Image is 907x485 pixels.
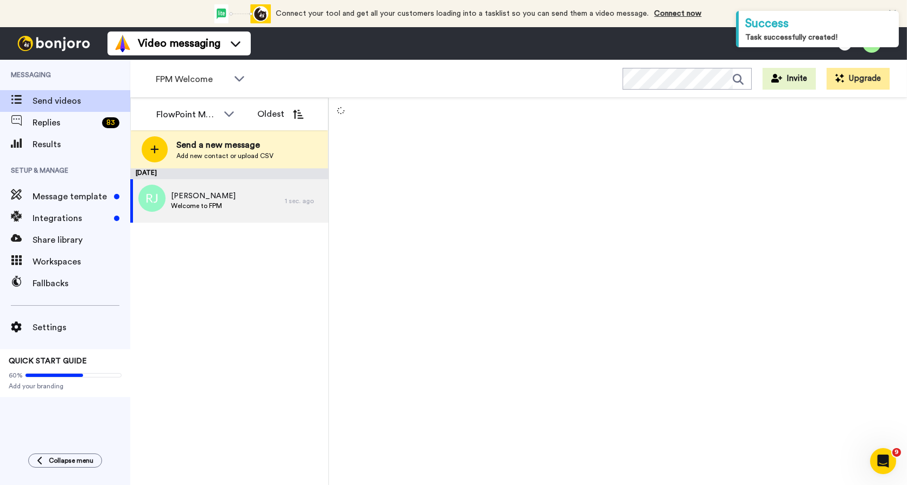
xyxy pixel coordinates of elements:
div: Success [745,15,892,32]
span: 60% [9,371,23,380]
img: rj.png [138,185,166,212]
span: Settings [33,321,130,334]
button: Collapse menu [28,453,102,468]
span: QUICK START GUIDE [9,357,87,365]
a: Connect now [655,10,702,17]
button: Invite [763,68,816,90]
span: Results [33,138,130,151]
span: [PERSON_NAME] [171,191,236,201]
button: Oldest [249,103,312,125]
button: Upgrade [827,68,890,90]
span: Integrations [33,212,110,225]
span: FPM Welcome [156,73,229,86]
div: animation [211,4,271,23]
span: Message template [33,190,110,203]
span: Replies [33,116,98,129]
div: Task successfully created! [745,32,892,43]
span: Share library [33,234,130,247]
div: 83 [102,117,119,128]
span: Welcome to FPM [171,201,236,210]
div: 1 sec. ago [285,197,323,205]
span: Workspaces [33,255,130,268]
span: Send videos [33,95,130,108]
span: Add your branding [9,382,122,390]
div: [DATE] [130,168,328,179]
iframe: Intercom live chat [870,448,896,474]
span: Add new contact or upload CSV [176,152,274,160]
img: bj-logo-header-white.svg [13,36,94,51]
span: Fallbacks [33,277,130,290]
span: 9 [892,448,901,457]
span: Video messaging [138,36,220,51]
img: vm-color.svg [114,35,131,52]
span: Send a new message [176,138,274,152]
span: Connect your tool and get all your customers loading into a tasklist so you can send them a video... [276,10,649,17]
div: FlowPoint Method [156,108,218,121]
span: Collapse menu [49,456,93,465]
